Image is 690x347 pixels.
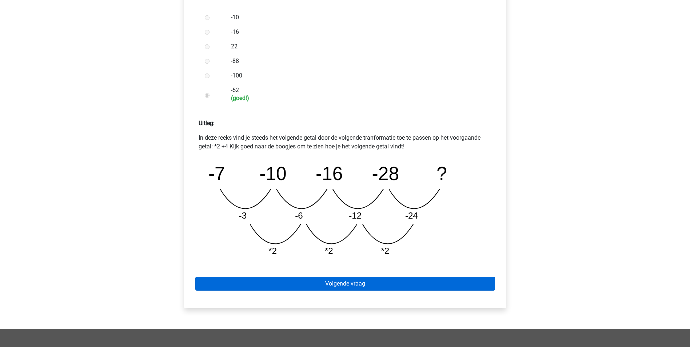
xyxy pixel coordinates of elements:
[231,28,483,36] label: -16
[295,211,303,220] tspan: -6
[195,277,495,291] a: Volgende vraag
[239,211,247,220] tspan: -3
[231,95,483,101] h6: (goed!)
[199,133,492,151] p: In deze reeks vind je steeds het volgende getal door de volgende tranformatie toe te passen op he...
[208,163,225,184] tspan: -7
[259,163,287,184] tspan: -10
[436,163,447,184] tspan: ?
[372,163,399,184] tspan: -28
[316,163,343,184] tspan: -16
[231,42,483,51] label: 22
[231,86,483,101] label: -52
[231,13,483,22] label: -10
[405,211,418,220] tspan: -24
[199,120,215,127] strong: Uitleg:
[231,71,483,80] label: -100
[231,57,483,65] label: -88
[349,211,362,220] tspan: -12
